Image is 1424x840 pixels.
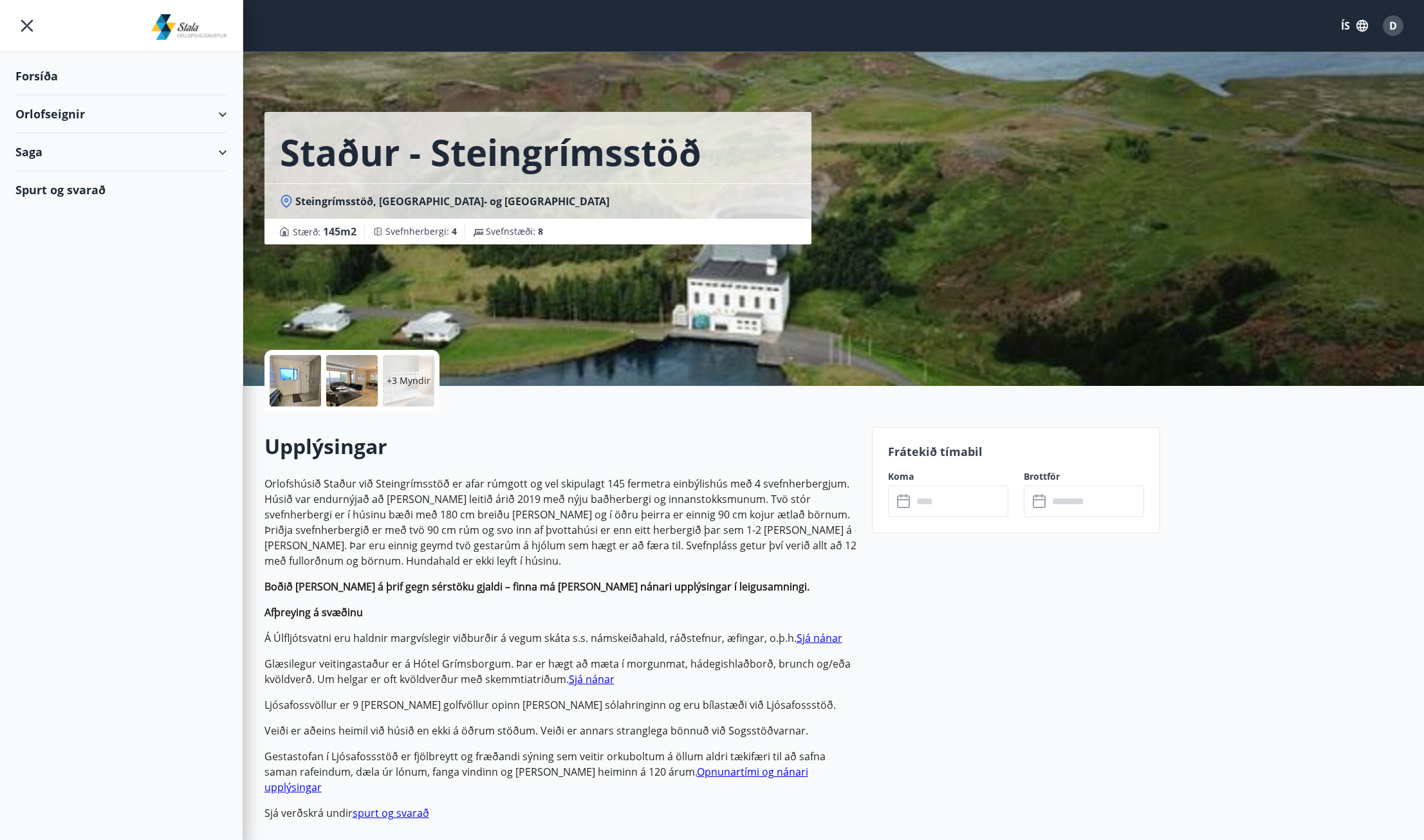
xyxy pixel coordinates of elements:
[264,749,856,795] p: Gestastofan í Ljósafossstöð er fjölbreytt og fræðandi sýning sem veitir orkuboltum á öllum aldri ...
[1389,19,1397,33] span: D
[151,14,228,40] img: union_logo
[264,697,856,713] p: Ljósafossvöllur er 9 [PERSON_NAME] golfvöllur opinn [PERSON_NAME] sólahringinn og eru bílastæði v...
[15,171,227,208] div: Spurt og svarað
[15,95,227,133] div: Orlofseignir
[323,224,356,239] span: 145 m2
[486,225,543,238] span: Svefnstæði :
[264,605,363,619] strong: Afþreying á svæðinu
[538,225,543,237] span: 8
[1378,10,1409,41] button: D
[264,630,856,646] p: Á Úlfljótsvatni eru haldnir margvíslegir viðburðir á vegum skáta s.s. námskeiðahald, ráðstefnur, ...
[264,476,856,569] p: Orlofshúsið Staður við Steingrímsstöð er afar rúmgott og vel skipulagt 145 fermetra einbýlishús m...
[569,672,615,686] a: Sjá nánar
[1024,470,1144,483] label: Brottför
[264,723,856,738] p: Veiði er aðeins heimil við húsið en ekki á öðrum stöðum. Veiði er annars stranglega bönnuð við So...
[387,374,430,387] p: +3 Myndir
[264,432,856,461] h2: Upplýsingar
[15,14,39,37] button: menu
[280,127,701,176] h1: Staður - Steingrímsstöð
[353,806,429,820] a: spurt og svarað
[888,443,1144,460] p: Frátekið tímabil
[1334,14,1375,37] button: ÍS
[385,225,457,238] span: Svefnherbergi :
[15,57,227,95] div: Forsíða
[888,470,1008,483] label: Koma
[264,805,856,821] p: Sjá verðskrá undir
[293,224,356,239] span: Stærð :
[452,225,457,237] span: 4
[295,194,609,208] span: Steingrímsstöð, [GEOGRAPHIC_DATA]- og [GEOGRAPHIC_DATA]
[797,631,842,645] a: Sjá nánar
[264,656,856,687] p: Glæsilegur veitingastaður er á Hótel Grímsborgum. Þar er hægt að mæta í morgunmat, hádegishlaðbor...
[264,580,809,594] strong: Boðið [PERSON_NAME] á þrif gegn sérstöku gjaldi – finna má [PERSON_NAME] nánari upplýsingar í lei...
[15,133,227,171] div: Saga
